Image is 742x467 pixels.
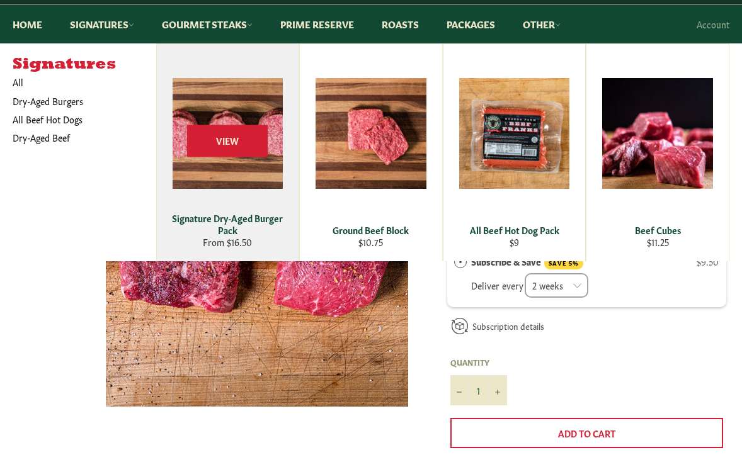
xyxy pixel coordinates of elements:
[690,6,736,43] a: Account
[6,92,144,110] a: Dry-Aged Burgers
[149,5,265,43] a: Gourmet Steaks
[697,255,719,267] span: $9.50
[308,224,435,236] div: Ground Beef Block
[595,224,721,236] div: Beef Cubes
[6,73,156,91] a: All
[316,78,426,189] img: Ground Beef Block
[187,125,268,157] span: View
[602,78,713,189] img: Beef Cubes
[268,5,367,43] a: Prime Reserve
[510,5,573,43] a: Other
[6,128,144,147] a: Dry-Aged Beef
[459,78,570,189] img: All Beef Hot Dog Pack
[13,56,156,74] h5: Signatures
[164,212,291,237] div: Signature Dry-Aged Burger Pack
[450,375,469,405] button: Reduce item quantity by one
[299,43,443,261] a: Ground Beef Block Ground Beef Block $10.75
[451,236,578,248] div: $9
[156,43,300,261] a: Signature Dry-Aged Burger Pack Signature Dry-Aged Burger Pack From $16.50 View
[450,357,507,368] label: Quantity
[6,110,144,128] a: All Beef Hot Dogs
[443,43,586,261] a: All Beef Hot Dog Pack All Beef Hot Dog Pack $9
[595,236,721,248] div: $11.25
[454,254,467,268] div: Subscribe & Save
[369,5,431,43] a: Roasts
[586,43,729,261] a: Beef Cubes Beef Cubes $11.25
[451,224,578,236] div: All Beef Hot Dog Pack
[558,427,615,439] span: Add to Cart
[57,5,147,43] a: Signatures
[434,5,508,43] a: Packages
[308,236,435,248] div: $10.75
[450,418,723,448] button: Add to Cart
[488,375,507,405] button: Increase item quantity by one
[471,254,583,269] label: Subscribe & Save
[471,279,523,291] label: Deliver every
[544,257,583,269] span: SAVE 5%
[472,320,544,332] a: Subscription details
[525,273,588,298] select: Interval select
